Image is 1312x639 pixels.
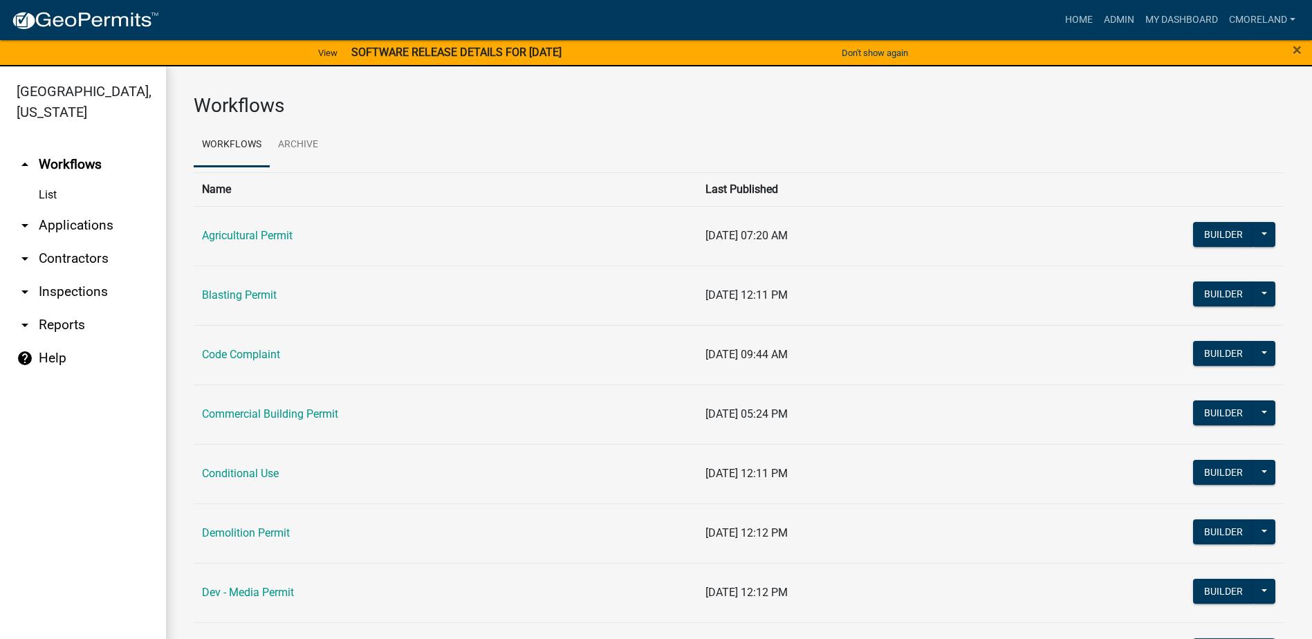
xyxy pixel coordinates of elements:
[202,526,290,539] a: Demolition Permit
[1193,281,1254,306] button: Builder
[1193,222,1254,247] button: Builder
[17,217,33,234] i: arrow_drop_down
[202,288,277,302] a: Blasting Permit
[1193,519,1254,544] button: Builder
[1140,7,1223,33] a: My Dashboard
[705,526,788,539] span: [DATE] 12:12 PM
[1193,579,1254,604] button: Builder
[1193,460,1254,485] button: Builder
[705,229,788,242] span: [DATE] 07:20 AM
[705,348,788,361] span: [DATE] 09:44 AM
[17,284,33,300] i: arrow_drop_down
[17,156,33,173] i: arrow_drop_up
[194,94,1284,118] h3: Workflows
[17,250,33,267] i: arrow_drop_down
[1060,7,1098,33] a: Home
[705,288,788,302] span: [DATE] 12:11 PM
[705,467,788,480] span: [DATE] 12:11 PM
[202,407,338,420] a: Commercial Building Permit
[313,41,343,64] a: View
[1193,400,1254,425] button: Builder
[1098,7,1140,33] a: Admin
[1293,41,1302,58] button: Close
[17,350,33,367] i: help
[351,46,562,59] strong: SOFTWARE RELEASE DETAILS FOR [DATE]
[202,229,293,242] a: Agricultural Permit
[836,41,914,64] button: Don't show again
[202,348,280,361] a: Code Complaint
[1193,341,1254,366] button: Builder
[1223,7,1301,33] a: cmoreland
[1293,40,1302,59] span: ×
[697,172,1116,206] th: Last Published
[194,123,270,167] a: Workflows
[202,586,294,599] a: Dev - Media Permit
[17,317,33,333] i: arrow_drop_down
[705,407,788,420] span: [DATE] 05:24 PM
[270,123,326,167] a: Archive
[705,586,788,599] span: [DATE] 12:12 PM
[202,467,279,480] a: Conditional Use
[194,172,697,206] th: Name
